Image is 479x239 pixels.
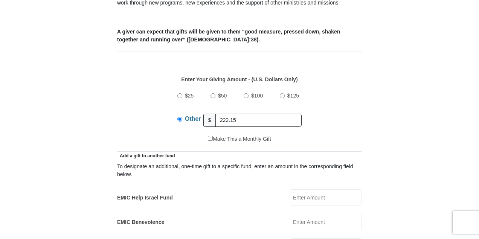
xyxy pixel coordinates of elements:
span: $50 [218,93,227,99]
b: A giver can expect that gifts will be given to them “good measure, pressed down, shaken together ... [117,29,340,43]
label: EMIC Benevolence [117,218,164,226]
input: Make This a Monthly Gift [208,136,213,141]
input: Enter Amount [290,189,362,206]
span: $ [203,114,216,127]
label: EMIC Help Israel Fund [117,194,173,202]
div: To designate an additional, one-time gift to a specific fund, enter an amount in the correspondin... [117,163,362,178]
span: $25 [185,93,194,99]
strong: Enter Your Giving Amount - (U.S. Dollars Only) [181,76,297,82]
input: Other Amount [215,114,302,127]
span: $125 [287,93,299,99]
label: Make This a Monthly Gift [208,135,271,143]
span: Other [185,116,201,122]
input: Enter Amount [290,214,362,230]
span: $100 [251,93,263,99]
span: Add a gift to another fund [117,153,175,158]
